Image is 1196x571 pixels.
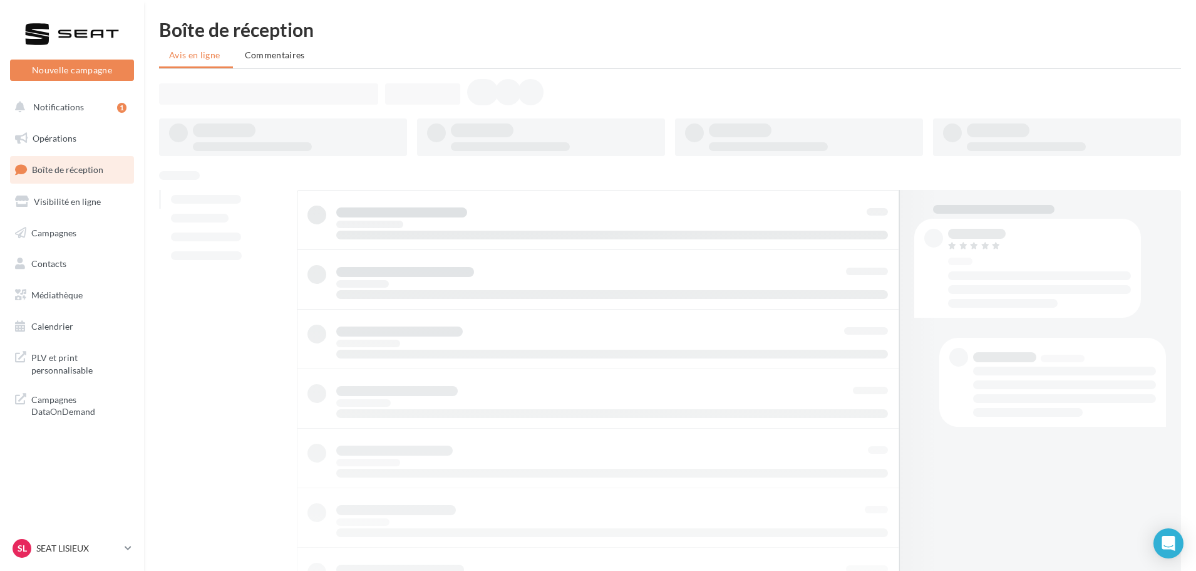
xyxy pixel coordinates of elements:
a: SL SEAT LISIEUX [10,537,134,560]
div: Boîte de réception [159,20,1181,39]
div: Open Intercom Messenger [1153,528,1183,558]
a: PLV et print personnalisable [8,344,137,381]
a: Boîte de réception [8,156,137,183]
button: Notifications 1 [8,94,131,120]
span: Campagnes DataOnDemand [31,391,129,418]
a: Médiathèque [8,282,137,308]
a: Campagnes DataOnDemand [8,386,137,423]
span: Commentaires [245,50,305,60]
span: Campagnes [31,227,76,238]
span: Visibilité en ligne [34,196,101,207]
a: Calendrier [8,313,137,340]
a: Campagnes [8,220,137,246]
span: Opérations [33,133,76,144]
a: Opérations [8,125,137,152]
span: Notifications [33,102,84,112]
span: Calendrier [31,321,73,332]
a: Contacts [8,251,137,277]
div: 1 [117,103,126,113]
a: Visibilité en ligne [8,189,137,215]
button: Nouvelle campagne [10,60,134,81]
span: Boîte de réception [32,164,103,175]
span: PLV et print personnalisable [31,349,129,376]
span: Contacts [31,258,66,269]
span: Médiathèque [31,290,83,300]
p: SEAT LISIEUX [36,542,120,555]
span: SL [18,542,27,555]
